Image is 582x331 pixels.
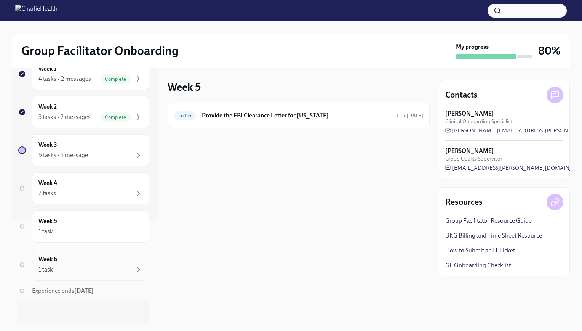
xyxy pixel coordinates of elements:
a: Week 42 tasks [18,172,149,204]
div: 1 task [38,265,53,274]
a: Week 51 task [18,210,149,243]
a: How to Submit an IT Ticket [445,246,515,255]
h3: Week 5 [168,80,201,94]
h4: Contacts [445,89,478,101]
strong: [DATE] [74,287,94,294]
h6: Week 6 [38,255,57,264]
strong: My progress [456,43,489,51]
span: Experience ends [32,287,94,294]
h6: Week 5 [38,217,57,225]
h6: Provide the FBI Clearance Letter for [US_STATE] [202,111,391,120]
a: Group Facilitator Resource Guide [445,217,532,225]
strong: [PERSON_NAME] [445,109,494,118]
div: 5 tasks • 1 message [38,151,88,159]
a: Week 61 task [18,249,149,281]
span: Complete [100,76,131,82]
div: 2 tasks [38,189,56,198]
h2: Group Facilitator Onboarding [21,43,179,58]
h4: Resources [445,196,483,208]
a: Week 23 tasks • 2 messagesComplete [18,96,149,128]
span: To Do [174,113,196,119]
a: GF Onboarding Checklist [445,261,511,270]
div: 4 tasks • 2 messages [38,75,91,83]
h6: Week 1 [38,64,56,73]
span: Clinical Onboarding Specialist [445,118,512,125]
div: 3 tasks • 2 messages [38,113,91,121]
span: Due [397,112,423,119]
a: UKG Billing and Time Sheet Resource [445,231,542,240]
img: CharlieHealth [15,5,58,17]
div: 1 task [38,227,53,236]
a: To DoProvide the FBI Clearance Letter for [US_STATE]Due[DATE] [174,109,423,122]
strong: [DATE] [406,112,423,119]
a: Week 14 tasks • 2 messagesComplete [18,58,149,90]
h6: Week 2 [38,103,57,111]
span: October 8th, 2025 10:00 [397,112,423,119]
span: Group Quality Supervisor [445,155,502,162]
a: Week 35 tasks • 1 message [18,134,149,166]
h6: Week 4 [38,179,57,187]
span: Complete [100,114,131,120]
strong: [PERSON_NAME] [445,147,494,155]
h6: Week 3 [38,141,57,149]
h3: 80% [538,44,561,58]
